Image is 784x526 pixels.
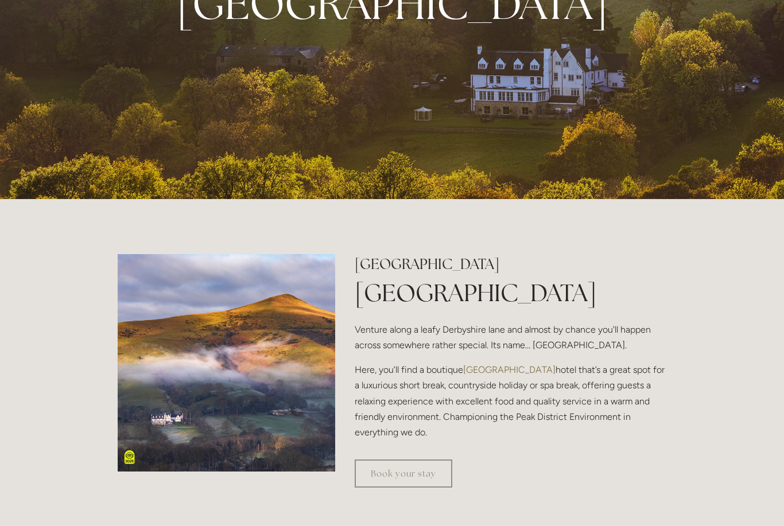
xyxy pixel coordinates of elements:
[463,364,556,375] a: [GEOGRAPHIC_DATA]
[355,276,666,310] h1: [GEOGRAPHIC_DATA]
[355,459,452,488] a: Book your stay
[355,362,666,440] p: Here, you’ll find a boutique hotel that’s a great spot for a luxurious short break, countryside h...
[355,254,666,274] h2: [GEOGRAPHIC_DATA]
[355,322,666,353] p: Venture along a leafy Derbyshire lane and almost by chance you'll happen across somewhere rather ...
